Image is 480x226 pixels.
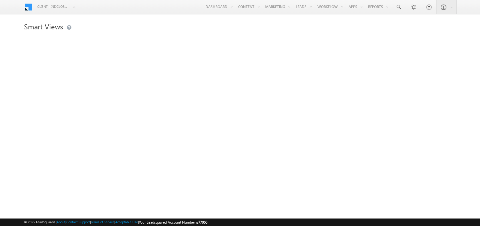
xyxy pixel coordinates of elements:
span: Smart Views [24,22,63,31]
span: Your Leadsquared Account Number is [139,220,207,225]
a: Contact Support [66,220,90,224]
a: Terms of Service [91,220,114,224]
span: 77060 [198,220,207,225]
span: Client - indglobal1 (77060) [37,4,69,10]
a: About [57,220,65,224]
span: © 2025 LeadSquared | | | | | [24,219,207,225]
a: Acceptable Use [115,220,138,224]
